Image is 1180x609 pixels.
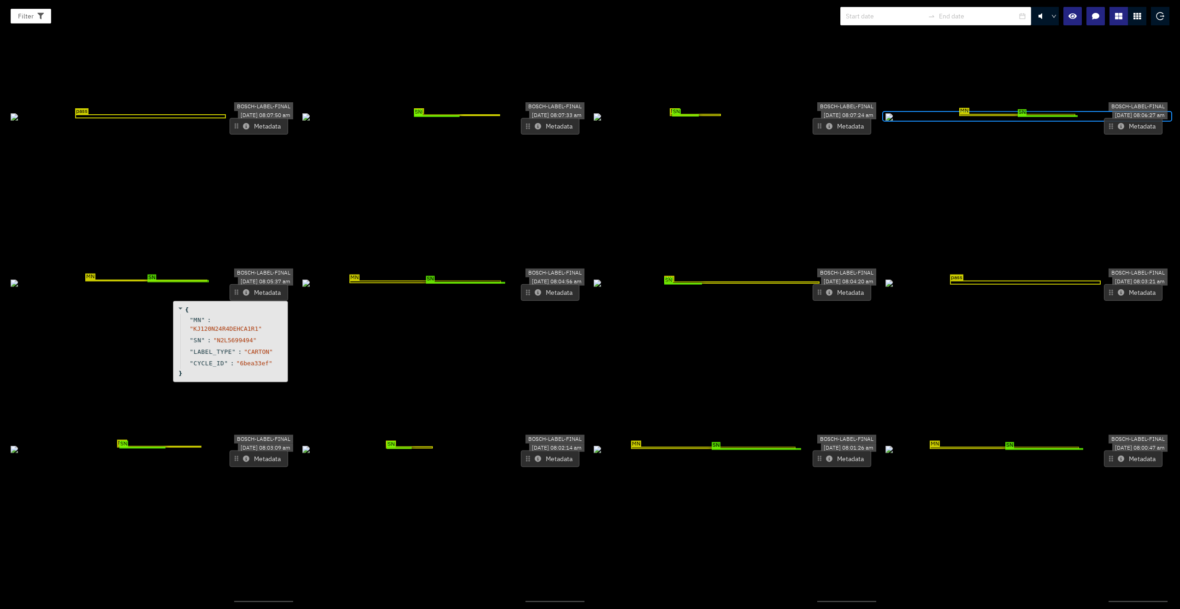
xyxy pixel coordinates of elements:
[1104,118,1162,135] button: Metadata
[1109,434,1168,443] div: BOSCH-LABEL-FINAL
[117,439,127,446] span: MN
[207,316,211,324] span: :
[190,360,194,367] span: "
[1112,277,1168,286] div: [DATE] 08:03:21 am
[18,11,34,21] span: Filter
[238,277,293,286] div: [DATE] 08:05:37 am
[813,451,871,467] button: Metadata
[1051,14,1057,19] span: down
[529,277,584,286] div: [DATE] 08:04:56 am
[194,359,224,368] span: CYCLE_ID
[1109,269,1168,277] div: BOSCH-LABEL-FINAL
[232,348,236,355] span: "
[244,348,273,355] span: " CARTON "
[525,434,584,443] div: BOSCH-LABEL-FINAL
[426,276,435,282] span: SN
[928,12,935,20] span: swap-right
[194,336,201,345] span: SN
[1109,102,1168,111] div: BOSCH-LABEL-FINAL
[529,111,584,120] div: [DATE] 08:07:33 am
[817,102,876,111] div: BOSCH-LABEL-FINAL
[11,9,51,23] button: Filter
[930,440,940,447] span: MN
[821,111,876,120] div: [DATE] 08:07:24 am
[664,277,673,283] span: SN
[846,11,924,21] input: Start date
[238,111,293,120] div: [DATE] 08:07:50 am
[147,275,156,281] span: SN
[387,441,395,448] span: SN
[525,269,584,277] div: BOSCH-LABEL-FINAL
[230,118,288,135] button: Metadata
[194,347,232,356] span: LABEL_TYPE
[201,316,205,323] span: "
[817,269,876,277] div: BOSCH-LABEL-FINAL
[238,347,242,356] span: :
[821,443,876,452] div: [DATE] 08:01:26 am
[349,275,360,281] span: MN
[414,109,423,116] span: SN
[414,108,424,115] span: MN
[386,441,396,447] span: MN
[525,102,584,111] div: BOSCH-LABEL-FINAL
[234,269,293,277] div: BOSCH-LABEL-FINAL
[1156,12,1164,20] span: logout
[75,108,88,115] span: pass
[670,108,680,115] span: MN
[190,337,194,344] span: "
[959,108,969,114] span: MN
[672,109,681,115] span: SN
[928,12,935,20] span: to
[224,360,228,367] span: "
[194,316,201,324] span: MN
[230,451,288,467] button: Metadata
[213,337,257,344] span: " N2L5699494 "
[185,305,189,314] span: {
[1018,109,1027,116] span: SN
[190,316,194,323] span: "
[521,118,579,135] button: Metadata
[1112,111,1168,120] div: [DATE] 08:06:27 am
[521,451,579,467] button: Metadata
[1005,442,1014,448] span: SN
[238,443,293,452] div: [DATE] 08:03:09 am
[631,440,641,447] span: MN
[813,118,871,135] button: Metadata
[190,348,194,355] span: "
[821,277,876,286] div: [DATE] 08:04:20 am
[201,337,205,344] span: "
[207,336,211,345] span: :
[813,284,871,301] button: Metadata
[230,284,288,301] button: Metadata
[85,274,95,280] span: MN
[230,359,234,368] span: :
[712,442,720,449] span: SN
[1104,284,1162,301] button: Metadata
[119,441,128,447] span: SN
[1104,451,1162,467] button: Metadata
[234,434,293,443] div: BOSCH-LABEL-FINAL
[939,11,1017,21] input: End date
[817,434,876,443] div: BOSCH-LABEL-FINAL
[664,276,674,282] span: MN
[529,443,584,452] div: [DATE] 08:02:14 am
[1112,443,1168,452] div: [DATE] 08:00:47 am
[521,284,579,301] button: Metadata
[950,275,963,281] span: pass
[234,102,293,111] div: BOSCH-LABEL-FINAL
[236,360,272,367] span: " 6bea33ef "
[190,325,262,332] span: " KJ120N24R4DEHCA1R1 "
